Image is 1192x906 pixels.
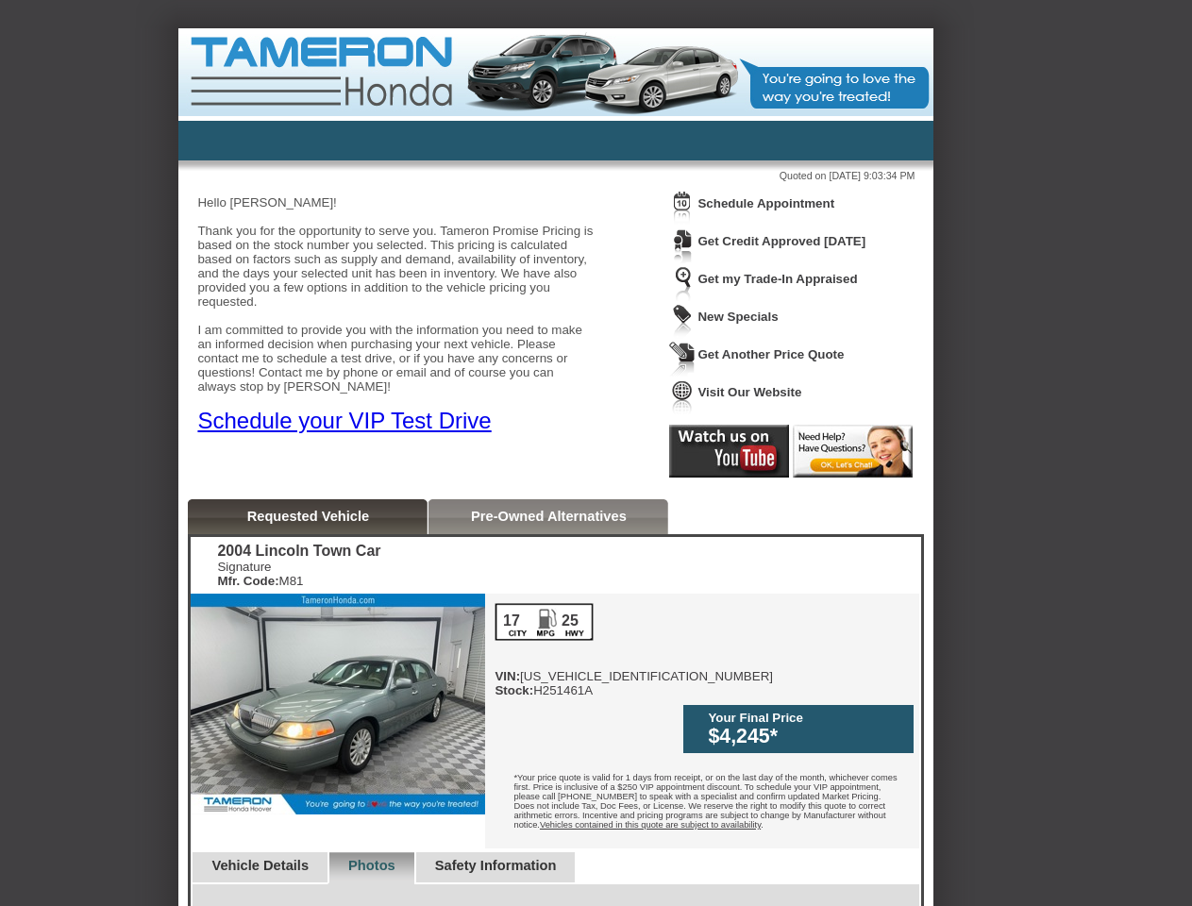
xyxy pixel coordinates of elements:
[247,509,370,524] a: Requested Vehicle
[697,310,778,324] a: New Specials
[697,196,834,210] a: Schedule Appointment
[495,683,533,697] b: Stock:
[697,272,857,286] a: Get my Trade-In Appraised
[669,342,696,377] img: Icon_GetQuote.png
[471,509,627,524] a: Pre-Owned Alternatives
[495,669,520,683] b: VIN:
[211,858,309,873] a: Vehicle Details
[697,347,844,361] a: Get Another Price Quote
[560,612,579,629] div: 25
[217,574,278,588] b: Mfr. Code:
[669,228,696,263] img: Icon_CreditApproval.png
[669,304,696,339] img: Icon_WeeklySpecials.png
[217,543,380,560] div: 2004 Lincoln Town Car
[793,425,913,478] img: Icon_LiveChat2.png
[708,725,904,748] div: $4,245*
[697,234,865,248] a: Get Credit Approved [DATE]
[217,560,380,588] div: Signature M81
[669,191,696,226] img: Icon_ScheduleAppointment.png
[669,379,696,414] img: Icon_VisitWebsite.png
[435,858,557,873] a: Safety Information
[197,408,491,433] a: Schedule your VIP Test Drive
[501,612,521,629] div: 17
[348,858,395,873] a: Photos
[197,181,594,434] div: Hello [PERSON_NAME]! Thank you for the opportunity to serve you. Tameron Promise Pricing is based...
[540,820,761,830] u: Vehicles contained in this quote are subject to availability
[495,603,773,697] div: [US_VEHICLE_IDENTIFICATION_NUMBER] H251461A
[197,170,915,181] div: Quoted on [DATE] 9:03:34 PM
[191,594,485,814] img: 2004 Lincoln Town Car
[708,711,904,725] div: Your Final Price
[697,385,801,399] a: Visit Our Website
[669,266,696,301] img: Icon_TradeInAppraisal.png
[669,425,789,478] img: Icon_Youtube2.png
[485,759,919,848] div: *Your price quote is valid for 1 days from receipt, or on the last day of the month, whichever co...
